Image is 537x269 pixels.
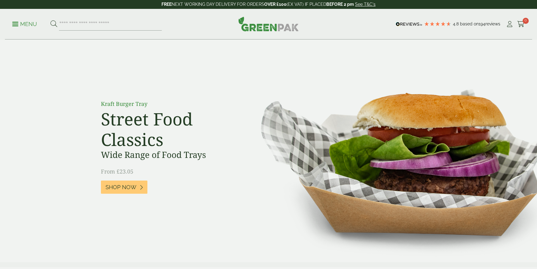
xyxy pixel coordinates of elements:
[101,100,239,108] p: Kraft Burger Tray
[106,184,136,191] span: Shop Now
[12,21,37,28] p: Menu
[479,21,485,26] span: 194
[242,40,537,262] img: Street Food Classics
[523,18,529,24] span: 0
[517,20,525,29] a: 0
[460,21,479,26] span: Based on
[424,21,451,27] div: 4.78 Stars
[485,21,500,26] span: reviews
[101,150,239,160] h3: Wide Range of Food Trays
[101,181,147,194] a: Shop Now
[101,168,133,175] span: From £23.05
[326,2,354,7] strong: BEFORE 2 pm
[101,109,239,150] h2: Street Food Classics
[161,2,172,7] strong: FREE
[517,21,525,27] i: Cart
[453,21,460,26] span: 4.8
[238,17,299,31] img: GreenPak Supplies
[264,2,287,7] strong: OVER £100
[355,2,376,7] a: See T&C's
[396,22,422,26] img: REVIEWS.io
[12,21,37,27] a: Menu
[506,21,513,27] i: My Account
